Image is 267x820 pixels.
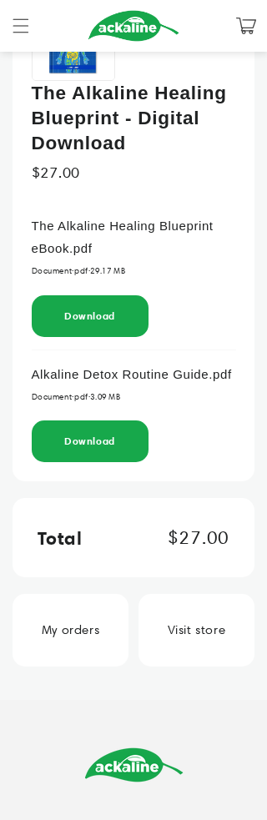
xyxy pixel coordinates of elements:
[168,619,226,641] p: Visit store
[32,214,236,259] p: The Alkaline Healing Blueprint eBook.pdf
[32,81,236,156] h3: The Alkaline Healing Blueprint - Digital Download
[88,391,91,402] span: ·
[88,10,179,43] img: Ackaline
[32,264,236,279] p: Document pdf 29.17 MB
[13,594,128,667] a: My orders
[32,156,236,189] h3: $27.00
[64,309,115,322] a: Download
[42,619,99,641] p: My orders
[38,523,83,552] h3: Total
[72,391,74,402] span: ·
[168,523,230,552] h3: $27.00
[139,594,254,667] a: Visit store
[64,435,115,447] a: Download
[88,265,91,276] span: ·
[3,8,39,44] summary: Menu
[72,265,74,276] span: ·
[32,363,236,385] p: Alkaline Detox Routine Guide.pdf
[32,390,236,405] p: Document pdf 3.09 MB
